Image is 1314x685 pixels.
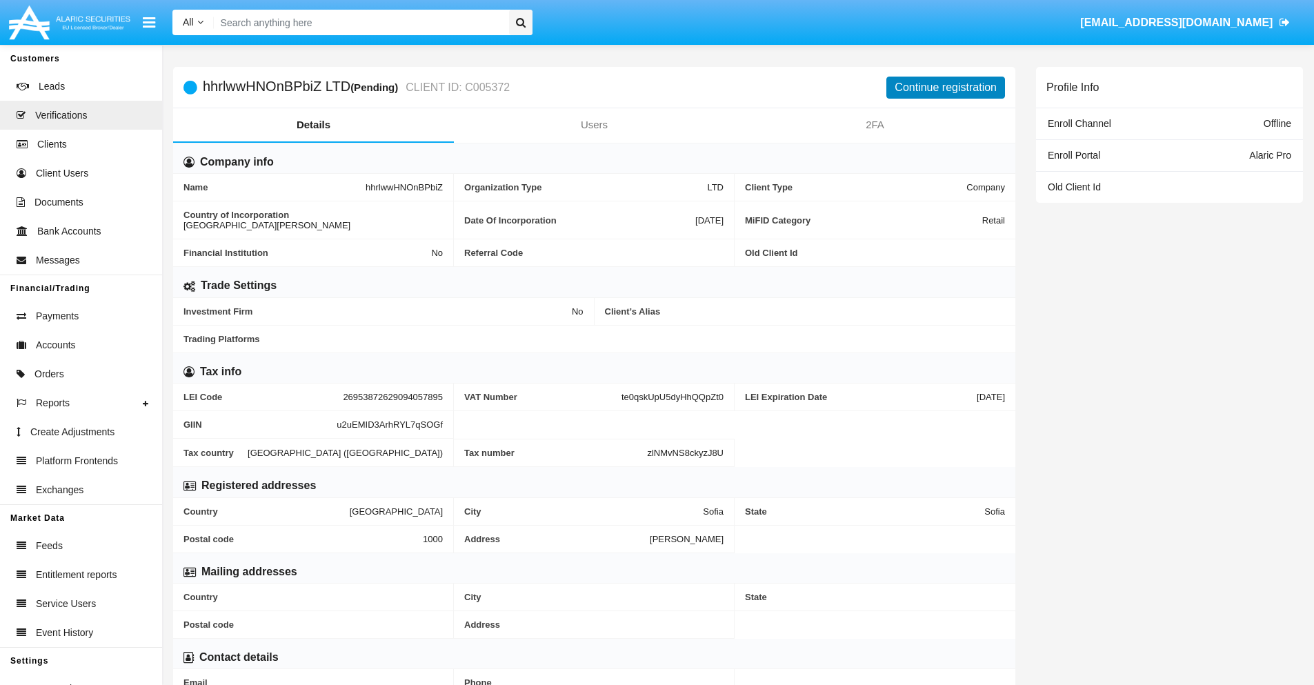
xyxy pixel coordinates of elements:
[337,419,443,430] span: u2uEMID3ArhRYL7qSOGf
[36,396,70,410] span: Reports
[36,338,76,353] span: Accounts
[1048,150,1100,161] span: Enroll Portal
[200,155,274,170] h6: Company info
[1080,17,1273,28] span: [EMAIL_ADDRESS][DOMAIN_NAME]
[36,568,117,582] span: Entitlement reports
[464,392,621,402] span: VAT Number
[36,253,80,268] span: Messages
[423,534,443,544] span: 1000
[464,534,650,544] span: Address
[214,10,504,35] input: Search
[464,592,724,602] span: City
[183,334,1005,344] span: Trading Platforms
[36,483,83,497] span: Exchanges
[572,306,584,317] span: No
[1048,118,1111,129] span: Enroll Channel
[647,448,724,458] span: zlNMvNS8ckyzJ8U
[183,534,423,544] span: Postal code
[36,597,96,611] span: Service Users
[183,182,366,192] span: Name
[37,137,67,152] span: Clients
[431,248,443,258] span: No
[745,182,966,192] span: Client Type
[745,248,1005,258] span: Old Client Id
[200,364,241,379] h6: Tax info
[172,15,214,30] a: All
[34,367,64,381] span: Orders
[37,224,101,239] span: Bank Accounts
[183,592,443,602] span: Country
[464,248,724,258] span: Referral Code
[464,619,724,630] span: Address
[183,220,350,230] span: [GEOGRAPHIC_DATA][PERSON_NAME]
[703,506,724,517] span: Sofia
[30,425,115,439] span: Create Adjustments
[36,626,93,640] span: Event History
[977,392,1005,402] span: [DATE]
[350,506,443,517] span: [GEOGRAPHIC_DATA]
[1074,3,1297,42] a: [EMAIL_ADDRESS][DOMAIN_NAME]
[7,2,132,43] img: Logo image
[650,534,724,544] span: [PERSON_NAME]
[966,182,1005,192] span: Company
[735,108,1015,141] a: 2FA
[183,419,337,430] span: GIIN
[183,17,194,28] span: All
[201,478,316,493] h6: Registered addresses
[183,306,572,317] span: Investment Firm
[707,182,724,192] span: LTD
[745,592,1005,602] span: State
[36,309,79,324] span: Payments
[464,210,695,230] span: Date Of Incorporation
[982,210,1005,230] span: Retail
[183,392,343,402] span: LEI Code
[248,447,443,458] span: [GEOGRAPHIC_DATA] ([GEOGRAPHIC_DATA])
[350,79,402,95] div: (Pending)
[464,448,647,458] span: Tax number
[201,564,297,579] h6: Mailing addresses
[201,278,277,293] h6: Trade Settings
[343,392,443,402] span: 26953872629094057895
[1264,118,1291,129] span: Offline
[203,79,510,95] h5: hhrlwwHNOnBPbiZ LTD
[36,454,118,468] span: Platform Frontends
[886,77,1005,99] button: Continue registration
[366,182,443,192] span: hhrlwwHNOnBPbiZ
[621,392,724,402] span: te0qskUpU5dyHhQQpZt0
[35,108,87,123] span: Verifications
[36,539,63,553] span: Feeds
[1046,81,1099,94] h6: Profile Info
[1048,181,1101,192] span: Old Client Id
[183,619,443,630] span: Postal code
[464,506,703,517] span: City
[745,506,984,517] span: State
[984,506,1005,517] span: Sofia
[605,306,1006,317] span: Client’s Alias
[39,79,65,94] span: Leads
[454,108,735,141] a: Users
[183,506,350,517] span: Country
[36,166,88,181] span: Client Users
[199,650,279,665] h6: Contact details
[695,210,724,230] span: [DATE]
[464,182,707,192] span: Organization Type
[173,108,454,141] a: Details
[745,210,982,230] span: MiFID Category
[183,248,431,258] span: Financial Institution
[183,210,443,220] span: Country of Incorporation
[34,195,83,210] span: Documents
[1249,150,1291,161] span: Alaric Pro
[183,447,248,458] span: Tax country
[402,82,510,93] small: CLIENT ID: C005372
[745,392,977,402] span: LEI Expiration Date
